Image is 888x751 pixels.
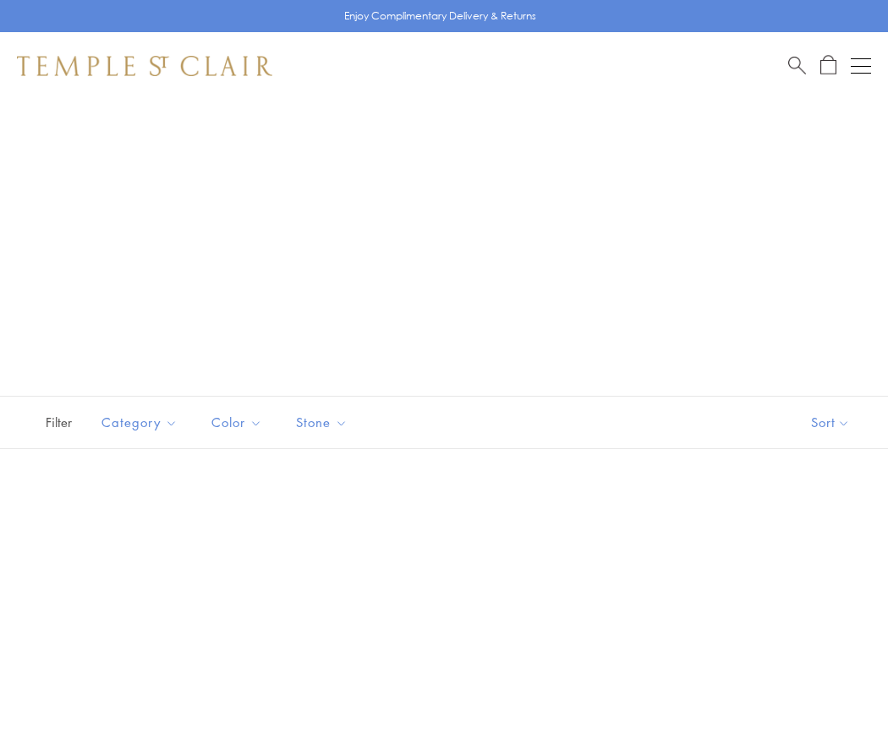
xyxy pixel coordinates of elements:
[283,403,360,441] button: Stone
[17,56,272,76] img: Temple St. Clair
[288,412,360,433] span: Stone
[89,403,190,441] button: Category
[203,412,275,433] span: Color
[788,55,806,76] a: Search
[773,397,888,448] button: Show sort by
[199,403,275,441] button: Color
[820,55,836,76] a: Open Shopping Bag
[851,56,871,76] button: Open navigation
[93,412,190,433] span: Category
[344,8,536,25] p: Enjoy Complimentary Delivery & Returns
